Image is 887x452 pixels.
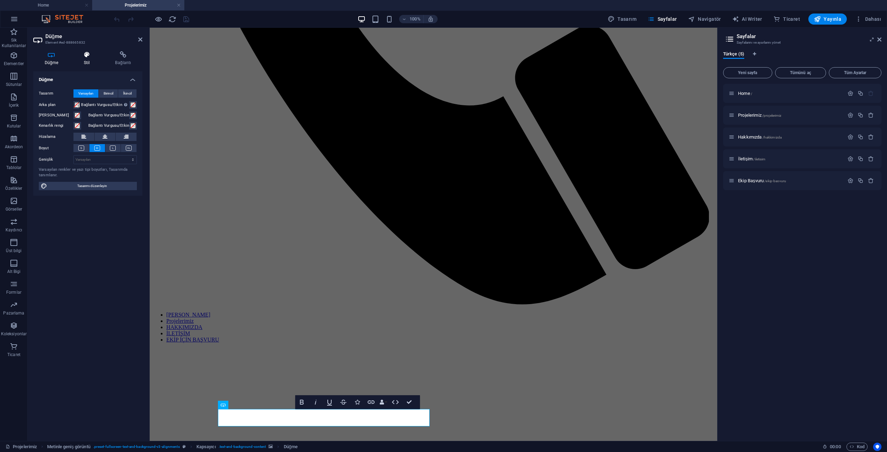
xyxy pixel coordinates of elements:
span: Tümünü aç [778,71,823,75]
label: Bağlantı Vurgusu/Etkin [88,111,129,119]
div: Ayarlar [848,112,853,118]
label: Tasarım [39,89,73,98]
button: Bold (Ctrl+B) [295,395,308,409]
span: Dahası [855,16,881,23]
nav: breadcrumb [47,443,298,451]
span: /projelerimiz [762,114,782,117]
span: Tasarımı düzenleyin [49,182,135,190]
h3: Sayfalarını ve ayarlarını yönet [737,39,868,46]
p: Üst bilgi [6,248,21,254]
button: Confirm (Ctrl+⏎) [403,395,416,409]
div: Ekip Başvuru/ekip-basvuru [736,178,844,183]
label: Bağlantı Vurgusu/Etkin [88,122,129,130]
span: Türkçe (5) [723,50,744,60]
span: Yayınla [814,16,841,23]
img: Editor Logo [40,15,92,23]
button: Sayfalar [645,14,680,25]
span: Sayfayı açmak için tıkla [738,91,752,96]
h2: Sayfalar [737,33,881,39]
span: : [835,444,836,449]
label: Genişlik [39,158,73,161]
span: Birincil [104,89,113,98]
i: Bu element, özelleştirilebilir bir ön ayar [183,445,186,449]
button: İkincil [118,89,137,98]
h4: Bağlantı [104,51,142,66]
div: Sil [868,178,874,184]
p: Akordeon [5,144,23,150]
button: Birincil [99,89,118,98]
i: Sayfayı yeniden yükleyin [168,15,176,23]
a: Seçimi iptal etmek için tıkla. Sayfaları açmak için çift tıkla [6,443,37,451]
button: Tümünü aç [775,67,826,78]
button: Yayınla [808,14,847,25]
div: Başlangıç sayfası silinemez [868,90,874,96]
button: Navigatör [685,14,724,25]
div: Çoğalt [858,90,863,96]
span: Yeni sayfa [726,71,769,75]
h2: Düğme [45,33,142,39]
button: Yeni sayfa [723,67,772,78]
p: Sütunlar [6,82,22,87]
div: Sil [868,156,874,162]
span: Ticaret [773,16,800,23]
p: Koleksiyonlar [1,331,27,337]
span: Sayfayı açmak için tıkla [738,134,782,140]
span: Sayfayı açmak için tıkla [738,178,786,183]
span: Sayfayı açmak için tıkla [738,113,781,118]
div: Ayarlar [848,156,853,162]
span: İkincil [123,89,132,98]
h3: Element #ed-888665832 [45,39,129,46]
button: AI Writer [729,14,765,25]
div: Sil [868,112,874,118]
label: Arka plan [39,101,73,109]
button: Ön izleme modundan çıkıp düzenlemeye devam etmek için buraya tıklayın [154,15,163,23]
label: Bağlantı Vurgusu/Etkin [81,101,129,109]
p: İçerik [9,103,19,108]
span: Sayfalar [648,16,677,23]
div: Projelerimiz/projelerimiz [736,113,844,117]
span: /ekip-basvuru [764,179,786,183]
p: Pazarlama [3,310,24,316]
span: Navigatör [688,16,721,23]
button: Tüm Ayarlar [829,67,881,78]
button: Ticaret [771,14,803,25]
div: Home/ [736,91,844,96]
i: Yeniden boyutlandırmada yakınlaştırma düzeyini seçilen cihaza uyacak şekilde otomatik olarak ayarla. [428,16,434,22]
span: . preset-fullscreen-text-and-background-v3-alignments [93,443,180,451]
p: Formlar [6,290,21,295]
div: İletişim/iletisim [736,157,844,161]
button: Link [365,395,378,409]
span: Tüm Ayarlar [832,71,878,75]
button: Tasarım [605,14,639,25]
button: 100% [399,15,424,23]
div: Çoğalt [858,156,863,162]
span: Seçmek için tıkla. Düzenlemek için çift tıkla [47,443,90,451]
h4: Stil [72,51,104,66]
div: Dil Sekmeleri [723,51,881,64]
button: Icons [351,395,364,409]
div: Çoğalt [858,112,863,118]
span: Seçmek için tıkla. Düzenlemek için çift tıkla [196,443,216,451]
label: [PERSON_NAME] [39,111,73,119]
span: /iletisim [753,157,765,161]
i: Bu element, arka plan içeriyor [269,445,273,449]
button: Data Bindings [378,395,388,409]
span: AI Writer [732,16,762,23]
h4: Düğme [33,71,142,84]
label: Kenarlık rengi [39,122,73,130]
span: / [751,92,752,96]
span: Seçmek için tıkla. Düzenlemek için çift tıkla [284,443,298,451]
div: Varsayılan renkler ve yazı tipi boyutları, Tasarımda tanımlanır. [39,167,137,178]
h6: Oturum süresi [823,443,841,451]
p: Görseller [6,206,22,212]
div: Çoğalt [858,134,863,140]
h6: 100% [410,15,421,23]
div: Ayarlar [848,178,853,184]
span: 00 00 [830,443,841,451]
button: Strikethrough [337,395,350,409]
button: Varsayılan [73,89,98,98]
span: Sayfayı açmak için tıkla [738,156,766,161]
span: Tasarım [608,16,636,23]
p: Kutular [7,123,21,129]
button: reload [168,15,176,23]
